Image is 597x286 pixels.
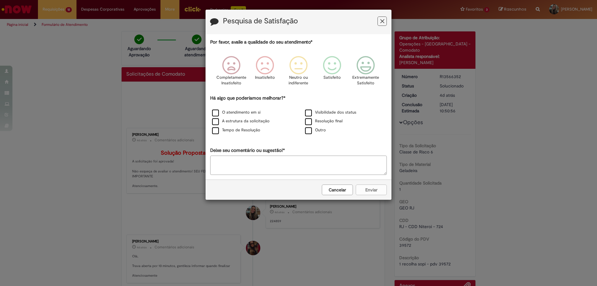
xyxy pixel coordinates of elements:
div: Completamente Insatisfeito [215,51,247,94]
label: A estrutura da solicitação [212,118,270,124]
div: Há algo que poderíamos melhorar?* [210,95,387,135]
label: O atendimento em si [212,110,261,115]
label: Deixe seu comentário ou sugestão!* [210,147,285,154]
p: Neutro ou indiferente [287,75,310,86]
div: Extremamente Satisfeito [350,51,382,94]
p: Satisfeito [323,75,341,81]
button: Cancelar [322,185,353,195]
label: Tempo de Resolução [212,127,260,133]
p: Insatisfeito [255,75,275,81]
p: Completamente Insatisfeito [216,75,246,86]
label: Por favor, avalie a qualidade do seu atendimento* [210,39,312,45]
label: Visibilidade dos status [305,110,356,115]
p: Extremamente Satisfeito [352,75,379,86]
label: Resolução final [305,118,343,124]
label: Outro [305,127,326,133]
div: Satisfeito [316,51,348,94]
div: Neutro ou indiferente [283,51,314,94]
label: Pesquisa de Satisfação [223,17,298,25]
div: Insatisfeito [249,51,281,94]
